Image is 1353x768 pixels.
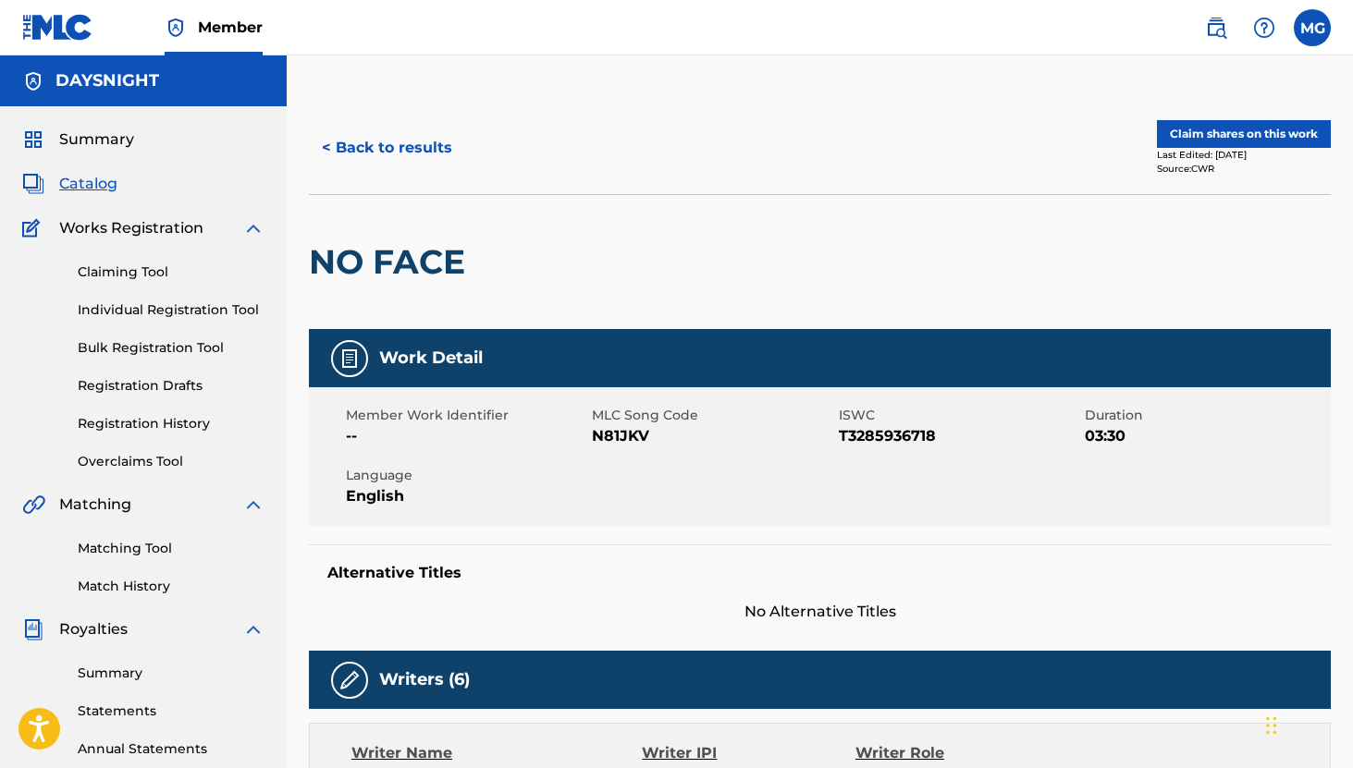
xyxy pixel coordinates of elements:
span: Language [346,466,587,485]
img: expand [242,494,264,516]
img: search [1205,17,1227,39]
a: Statements [78,701,264,721]
img: expand [242,618,264,640]
button: Claim shares on this work [1157,120,1331,148]
span: ISWC [839,406,1080,425]
button: < Back to results [309,125,465,171]
div: Writer Role [855,742,1050,764]
h2: NO FACE [309,241,474,283]
h5: Writers (6) [379,669,470,690]
div: User Menu [1294,9,1331,46]
img: Summary [22,128,44,151]
div: Widget de chat [1261,679,1353,768]
img: Writers [338,669,361,691]
a: Summary [78,664,264,683]
span: Summary [59,128,134,151]
span: -- [346,425,587,447]
div: Last Edited: [DATE] [1157,148,1331,162]
a: Individual Registration Tool [78,300,264,320]
a: CatalogCatalog [22,173,117,195]
a: Claiming Tool [78,262,264,282]
span: Duration [1085,406,1326,425]
img: Work Detail [338,347,361,370]
img: MLC Logo [22,14,93,41]
img: Royalties [22,618,44,640]
span: Royalties [59,618,128,640]
img: Matching [22,494,45,516]
iframe: Chat Widget [1261,679,1353,768]
span: Catalog [59,173,117,195]
div: Help [1246,9,1283,46]
h5: Work Detail [379,347,483,369]
a: Matching Tool [78,539,264,558]
span: Member [198,17,263,38]
a: Overclaims Tool [78,452,264,471]
img: help [1253,17,1275,39]
a: SummarySummary [22,128,134,151]
a: Registration History [78,414,264,433]
div: Glisser [1266,698,1277,753]
img: Top Rightsholder [165,17,187,39]
img: Catalog [22,173,44,195]
span: English [346,485,587,507]
div: Writer Name [351,742,642,764]
h5: Alternative Titles [327,564,1312,582]
div: Source: CWR [1157,162,1331,176]
a: Public Search [1198,9,1235,46]
span: Member Work Identifier [346,406,587,425]
span: T3285936718 [839,425,1080,447]
img: expand [242,217,264,239]
a: Match History [78,577,264,596]
a: Bulk Registration Tool [78,338,264,358]
img: Accounts [22,70,44,92]
span: MLC Song Code [592,406,833,425]
span: 03:30 [1085,425,1326,447]
span: N81JKV [592,425,833,447]
img: Works Registration [22,217,46,239]
span: Matching [59,494,131,516]
span: No Alternative Titles [309,601,1331,623]
a: Annual Statements [78,739,264,759]
div: Writer IPI [642,742,855,764]
h5: DAYSNIGHT [55,70,159,91]
a: Registration Drafts [78,376,264,396]
iframe: Resource Center [1301,494,1353,643]
span: Works Registration [59,217,203,239]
